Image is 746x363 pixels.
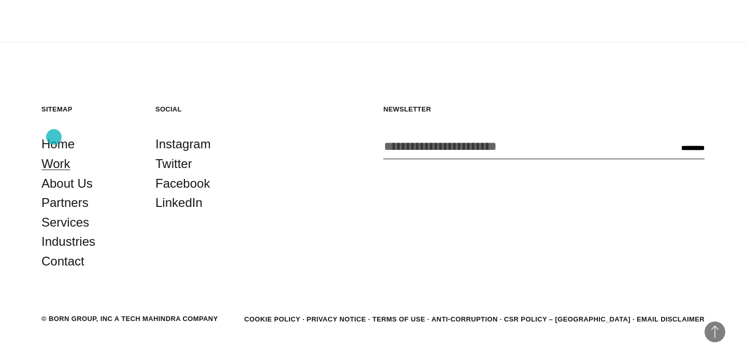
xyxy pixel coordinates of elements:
a: Services [41,213,89,232]
a: Privacy Notice [307,315,366,323]
a: LinkedIn [155,193,203,213]
h5: Newsletter [383,105,705,114]
h5: Sitemap [41,105,135,114]
a: Work [41,154,70,174]
a: Partners [41,193,89,213]
a: Contact [41,252,84,271]
div: © BORN GROUP, INC A Tech Mahindra Company [41,314,218,324]
a: Terms of Use [372,315,425,323]
a: Twitter [155,154,192,174]
a: Industries [41,232,95,252]
a: Anti-Corruption [432,315,498,323]
a: Cookie Policy [244,315,300,323]
a: Facebook [155,174,210,193]
a: Email Disclaimer [637,315,705,323]
h5: Social [155,105,249,114]
a: Home [41,134,75,154]
a: Instagram [155,134,211,154]
a: CSR POLICY – [GEOGRAPHIC_DATA] [504,315,630,323]
button: Back to Top [705,322,725,342]
a: About Us [41,174,93,193]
